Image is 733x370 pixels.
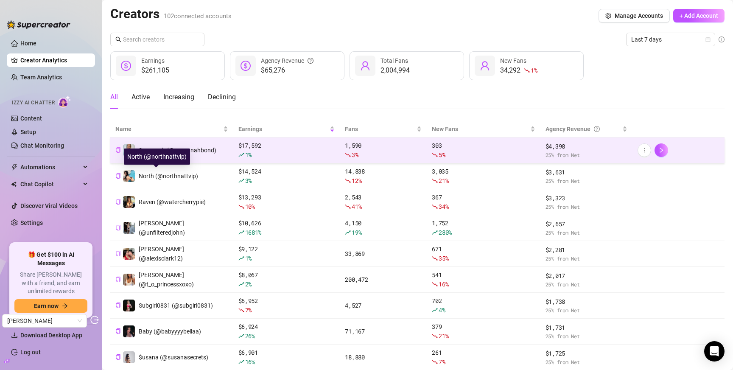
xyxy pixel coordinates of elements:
div: 4,150 [345,219,422,237]
span: copy [115,354,121,360]
span: $ 3,631 [546,168,627,177]
button: Copy Creator ID [115,250,121,257]
span: question-circle [308,56,313,65]
div: $ 8,067 [238,270,335,289]
div: Agency Revenue [261,56,313,65]
button: right [655,143,668,157]
span: rise [238,255,244,261]
span: user [480,61,490,71]
img: $usana (@susanasecrets) [123,351,135,363]
span: fall [345,204,351,210]
span: Name [115,124,221,134]
span: New Fans [500,57,526,64]
button: Earn nowarrow-right [14,299,87,313]
span: thunderbolt [11,164,18,171]
span: 34 % [439,202,448,210]
span: fall [432,204,438,210]
span: 25 % from Net [546,332,627,340]
span: Chat Copilot [20,177,81,191]
div: 1,752 [432,219,535,237]
span: 25 % from Net [546,229,627,237]
button: Copy Creator ID [115,328,121,334]
span: setting [605,13,611,19]
span: 16 % [439,280,448,288]
span: 25 % from Net [546,177,627,185]
span: Baby (@babyyyybellaa) [139,328,201,335]
span: Subgirl0831 (@subgirl0831) [139,302,213,309]
div: 379 [432,322,535,341]
span: user [360,61,370,71]
div: Agency Revenue [546,124,621,134]
span: $ 4,398 [546,142,627,151]
span: 1 % [245,151,252,159]
div: 541 [432,270,535,289]
span: $ 1,738 [546,297,627,306]
span: 25 % from Net [546,358,627,366]
span: Download Desktop App [20,332,82,339]
img: Lani (@t_o_princessxoxo) [123,274,135,286]
span: fall [432,255,438,261]
button: Copy Creator ID [115,199,121,205]
div: 14,838 [345,167,422,185]
button: Copy Creator ID [115,173,121,179]
th: New Fans [427,121,540,137]
span: Earnings [238,124,328,134]
div: 18,880 [345,353,422,362]
input: Search creators [123,35,193,44]
span: 1681 % [245,228,262,236]
span: 3 % [245,177,252,185]
a: Settings [20,219,43,226]
span: New Fans [432,124,529,134]
a: Team Analytics [20,74,62,81]
div: $ 10,626 [238,219,335,237]
a: Home [20,40,36,47]
div: All [110,92,118,102]
span: copy [115,328,121,334]
span: 16 % [245,358,255,366]
span: fall [432,281,438,287]
span: 41 % [352,202,361,210]
div: 2,004,994 [380,65,410,76]
span: Earnings [141,57,165,64]
span: $ 1,731 [546,323,627,332]
span: Total Fans [380,57,408,64]
span: 25 % from Net [546,203,627,211]
div: 34,292 [500,65,537,76]
span: Raven (@watercherrypie) [139,199,206,205]
span: rise [432,230,438,235]
div: 261 [432,348,535,367]
div: 200,472 [345,275,422,284]
span: dollar-circle [241,61,251,71]
a: Setup [20,129,36,135]
span: copy [115,199,121,205]
img: Raven (@watercherrypie) [123,196,135,208]
th: Name [110,121,233,137]
div: 367 [432,193,535,211]
span: Fans [345,124,415,134]
span: 25 % from Net [546,255,627,263]
div: Active [131,92,150,102]
span: Izzy AI Chatter [12,99,55,107]
span: question-circle [594,124,600,134]
th: Earnings [233,121,340,137]
span: 35 % [439,254,448,262]
span: rise [432,307,438,313]
div: 1,590 [345,141,422,160]
span: fall [238,204,244,210]
span: rise [238,230,244,235]
span: rise [238,333,244,339]
span: 7 % [439,358,445,366]
img: North (@northnattvip) [123,170,135,182]
span: fall [238,307,244,313]
span: fall [524,67,530,73]
a: Content [20,115,42,122]
span: rise [238,178,244,184]
div: 2,543 [345,193,422,211]
span: 25 % from Net [546,306,627,314]
a: Discover Viral Videos [20,202,78,209]
span: [PERSON_NAME] (@alexisclark12) [139,246,184,262]
span: Earn now [34,303,59,309]
a: Creator Analytics [20,53,88,67]
button: Manage Accounts [599,9,670,22]
span: 21 % [439,332,448,340]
